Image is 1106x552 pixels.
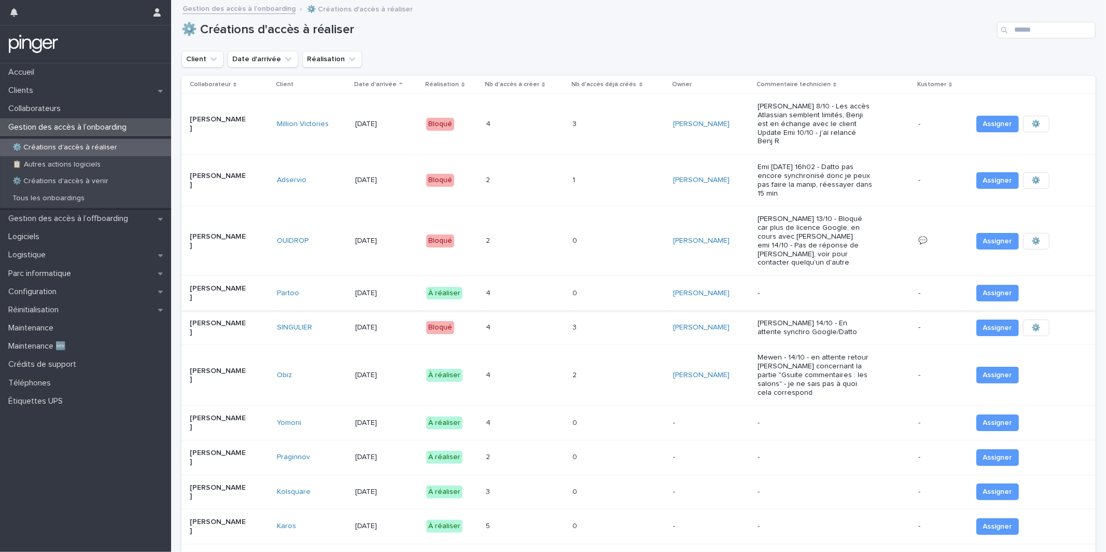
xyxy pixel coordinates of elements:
p: [DATE] [355,419,413,427]
div: À réaliser [426,520,463,533]
button: ⚙️ [1023,116,1049,132]
p: 0 [573,417,580,427]
a: Partoo [277,289,299,298]
span: Assigner [983,418,1012,428]
tr: [PERSON_NAME]Karos [DATE]À réaliser55 00 ---- Assigner [181,509,1096,544]
span: Assigner [983,521,1012,532]
a: [PERSON_NAME] [673,237,730,245]
div: Bloqué [426,118,454,131]
p: Crédits de support [4,360,85,369]
button: ⚙️ [1023,233,1049,250]
a: Karos [277,522,296,531]
p: 2 [486,451,492,462]
span: Assigner [983,370,1012,380]
p: 0 [573,520,580,531]
p: - [918,118,922,129]
tr: [PERSON_NAME]Million Victories [DATE]Bloqué44 33 [PERSON_NAME] [PERSON_NAME] 8/10 - Les accès Atl... [181,94,1096,155]
span: Assigner [983,452,1012,463]
a: [PERSON_NAME] [673,289,730,298]
p: 4 [486,369,493,380]
a: OUIDROP [277,237,309,245]
h1: ⚙️ Créations d'accès à réaliser [181,22,993,37]
div: Bloqué [426,174,454,187]
p: - [758,289,873,298]
a: Kolsquare [277,488,311,496]
button: Réalisation [302,51,362,67]
p: [PERSON_NAME] [190,518,247,535]
p: 1 [573,174,578,185]
img: mTgBEunGTSyRkCgitkcU [8,34,59,54]
p: [PERSON_NAME] 13/10 - Bloqué car plus de licence Google, en cours avec [PERSON_NAME] emi 14/10 - ... [758,215,873,267]
p: [PERSON_NAME] [190,367,247,384]
p: - [758,419,873,427]
p: - [918,486,922,496]
a: Gestion des accès à l’onboarding [183,2,296,14]
div: Bloqué [426,234,454,247]
span: Assigner [983,487,1012,497]
p: Owner [672,79,692,90]
p: - [918,451,922,462]
div: À réaliser [426,369,463,382]
p: Collaborateur [190,79,231,90]
div: À réaliser [426,287,463,300]
p: Maintenance [4,323,62,333]
p: [DATE] [355,176,413,185]
button: ⚙️ [1023,172,1049,189]
p: [PERSON_NAME] [190,484,247,501]
p: 2 [573,369,579,380]
p: Téléphones [4,378,59,388]
p: - [673,453,731,462]
p: [DATE] [355,120,413,129]
p: Étiquettes UPS [4,396,71,406]
button: Assigner [976,518,1019,535]
p: 0 [573,451,580,462]
p: 5 [486,520,492,531]
p: Clients [4,86,41,95]
tr: [PERSON_NAME]Adservio [DATE]Bloqué22 11 [PERSON_NAME] Emi [DATE] 16h02 - Datto pas encore synchro... [181,155,1096,206]
p: - [918,174,922,185]
div: À réaliser [426,417,463,430]
span: ⚙️ [1032,119,1041,129]
p: Maintenance 🆕 [4,341,74,351]
p: Date d'arrivée [354,79,397,90]
button: Assigner [976,172,1019,189]
p: Tous les onboardings [4,194,93,203]
p: Mewen - 14/10 - en attente retour [PERSON_NAME] concernant la partie "Gsuite commentaires : les s... [758,353,873,397]
p: [PERSON_NAME] 14/10 - En attente synchro Google/Datto [758,319,873,337]
button: Client [181,51,223,67]
p: [PERSON_NAME] [190,449,247,466]
button: Date d'arrivée [228,51,298,67]
p: Emi [DATE] 16h02 - Datto pas encore synchronisé donc je peux pas faire la manip, réessayer dans 1... [758,163,873,198]
span: Assigner [983,323,1012,333]
p: 3 [486,486,492,496]
button: Assigner [976,233,1019,250]
p: [DATE] [355,488,413,496]
p: 0 [573,486,580,496]
p: [DATE] [355,522,413,531]
p: [PERSON_NAME] [190,284,247,302]
button: Assigner [976,449,1019,466]
a: [PERSON_NAME] [673,176,730,185]
p: 📋 Autres actions logiciels [4,160,109,169]
p: - [758,522,873,531]
a: SINGULIER [277,323,312,332]
a: 💬 [918,237,927,244]
p: [PERSON_NAME] [190,172,247,189]
p: [DATE] [355,289,413,298]
p: [DATE] [355,323,413,332]
p: ⚙️ Créations d'accès à réaliser [4,143,125,152]
span: Assigner [983,175,1012,186]
p: - [758,488,873,496]
p: ⚙️ Créations d'accès à réaliser [307,3,413,14]
span: Assigner [983,236,1012,246]
a: Adservio [277,176,306,185]
div: Bloqué [426,321,454,334]
p: 0 [573,234,580,245]
button: Assigner [976,320,1019,336]
p: Nb d'accès à créer [485,79,539,90]
input: Search [997,22,1096,38]
p: 2 [486,174,492,185]
p: [PERSON_NAME] [190,115,247,133]
p: Client [276,79,293,90]
p: Logiciels [4,232,48,242]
